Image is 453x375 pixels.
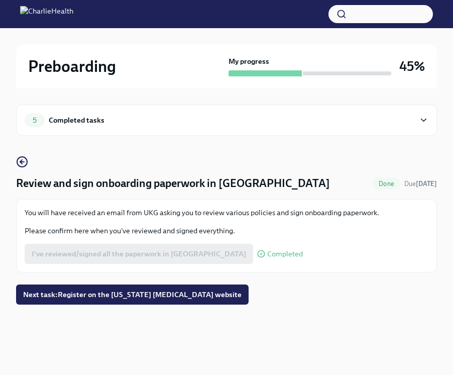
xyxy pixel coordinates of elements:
[49,115,104,126] div: Completed tasks
[404,179,437,189] span: September 28th, 2025 09:00
[16,285,249,305] button: Next task:Register on the [US_STATE] [MEDICAL_DATA] website
[267,250,303,258] span: Completed
[25,208,428,218] p: You will have received an email from UKG asking you to review various policies and sign onboardin...
[23,290,242,300] span: Next task : Register on the [US_STATE] [MEDICAL_DATA] website
[373,180,400,187] span: Done
[16,176,330,191] h4: Review and sign onboarding paperwork in [GEOGRAPHIC_DATA]
[27,117,43,124] span: 5
[20,6,73,22] img: CharlieHealth
[229,56,269,66] strong: My progress
[25,226,428,236] p: Please confirm here when you've reviewed and signed everything.
[28,56,116,76] h2: Preboarding
[404,180,437,187] span: Due
[416,180,437,187] strong: [DATE]
[399,57,425,75] h3: 45%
